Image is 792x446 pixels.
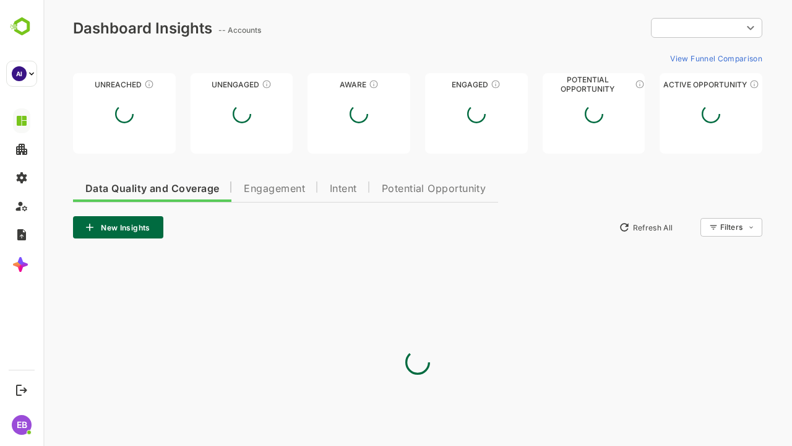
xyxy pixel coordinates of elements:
span: Intent [286,184,314,194]
div: These accounts have not been engaged with for a defined time period [101,79,111,89]
button: View Funnel Comparison [622,48,719,68]
div: These accounts have open opportunities which might be at any of the Sales Stages [706,79,716,89]
img: BambooboxLogoMark.f1c84d78b4c51b1a7b5f700c9845e183.svg [6,15,38,38]
div: Dashboard Insights [30,19,169,37]
div: Aware [264,80,367,89]
span: Data Quality and Coverage [42,184,176,194]
div: These accounts have just entered the buying cycle and need further nurturing [325,79,335,89]
div: These accounts have not shown enough engagement and need nurturing [218,79,228,89]
button: New Insights [30,216,120,238]
div: These accounts are MQAs and can be passed on to Inside Sales [592,79,601,89]
div: Unengaged [147,80,250,89]
button: Refresh All [570,217,635,237]
div: ​ [608,17,719,39]
div: AI [12,66,27,81]
div: Active Opportunity [616,80,719,89]
span: Engagement [200,184,262,194]
button: Logout [13,382,30,398]
div: Engaged [382,80,484,89]
ag: -- Accounts [175,25,222,35]
div: EB [12,415,32,435]
div: Potential Opportunity [499,80,602,89]
div: Filters [676,216,719,238]
div: These accounts are warm, further nurturing would qualify them to MQAs [447,79,457,89]
div: Unreached [30,80,132,89]
div: Filters [677,222,699,232]
span: Potential Opportunity [338,184,443,194]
